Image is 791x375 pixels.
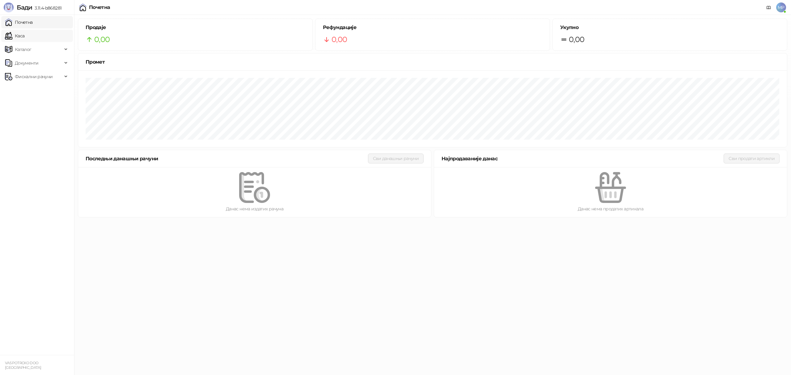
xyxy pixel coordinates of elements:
span: Бади [17,4,32,11]
a: Почетна [5,16,33,28]
div: Промет [86,58,780,66]
a: Документација [764,2,774,12]
span: 3.11.4-b868281 [32,5,61,11]
div: Данас нема продатих артикала [444,205,777,212]
img: Logo [4,2,14,12]
div: Почетна [89,5,110,10]
h5: Укупно [560,24,780,31]
span: 0,00 [94,34,110,45]
div: Данас нема издатих рачуна [88,205,421,212]
h5: Продаје [86,24,305,31]
h5: Рефундације [323,24,542,31]
div: Последњи данашњи рачуни [86,155,368,162]
a: Каса [5,30,24,42]
span: Фискални рачуни [15,70,53,83]
small: VAS POTRCKO DOO [GEOGRAPHIC_DATA] [5,361,41,370]
span: Каталог [15,43,32,56]
span: MP [776,2,786,12]
span: 0,00 [332,34,347,45]
div: Најпродаваније данас [442,155,724,162]
button: Сви продати артикли [724,154,780,163]
span: Документи [15,57,38,69]
button: Сви данашњи рачуни [368,154,424,163]
span: 0,00 [569,34,584,45]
